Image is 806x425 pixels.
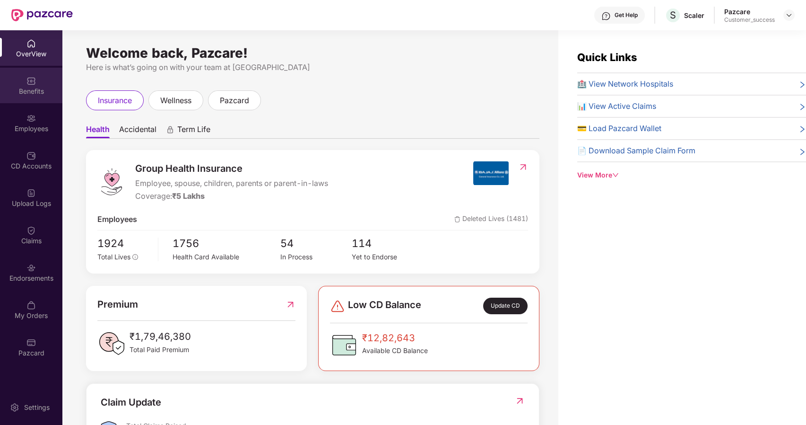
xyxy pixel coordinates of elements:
[97,235,151,252] span: 1924
[577,170,806,180] div: View More
[330,331,358,359] img: CDBalanceIcon
[352,252,424,262] div: Yet to Endorse
[577,123,661,134] span: 💳 Load Pazcard Wallet
[160,95,191,106] span: wellness
[724,7,775,16] div: Pazcare
[724,16,775,24] div: Customer_success
[615,11,638,19] div: Get Help
[101,395,161,410] div: Claim Update
[577,100,656,112] span: 📊 View Active Claims
[26,76,36,86] img: svg+xml;base64,PHN2ZyBpZD0iQmVuZWZpdHMiIHhtbG5zPSJodHRwOi8vd3d3LnczLm9yZy8yMDAwL3N2ZyIgd2lkdGg9Ij...
[86,49,539,57] div: Welcome back, Pazcare!
[10,403,19,412] img: svg+xml;base64,PHN2ZyBpZD0iU2V0dGluZy0yMHgyMCIgeG1sbnM9Imh0dHA6Ly93d3cudzMub3JnLzIwMDAvc3ZnIiB3aW...
[132,254,138,260] span: info-circle
[798,102,806,112] span: right
[352,235,424,252] span: 114
[97,329,126,358] img: PaidPremiumIcon
[173,235,280,252] span: 1756
[798,80,806,90] span: right
[362,345,428,356] span: Available CD Balance
[21,403,52,412] div: Settings
[26,338,36,347] img: svg+xml;base64,PHN2ZyBpZD0iUGF6Y2FyZCIgeG1sbnM9Imh0dHA6Ly93d3cudzMub3JnLzIwMDAvc3ZnIiB3aWR0aD0iMj...
[684,11,704,20] div: Scaler
[26,263,36,273] img: svg+xml;base64,PHN2ZyBpZD0iRW5kb3JzZW1lbnRzIiB4bWxucz0iaHR0cDovL3d3dy53My5vcmcvMjAwMC9zdmciIHdpZH...
[26,151,36,160] img: svg+xml;base64,PHN2ZyBpZD0iQ0RfQWNjb3VudHMiIGRhdGEtbmFtZT0iQ0QgQWNjb3VudHMiIHhtbG5zPSJodHRwOi8vd3...
[515,396,525,406] img: RedirectIcon
[473,161,509,185] img: insurerIcon
[97,253,130,261] span: Total Lives
[518,162,528,172] img: RedirectIcon
[601,11,611,21] img: svg+xml;base64,PHN2ZyBpZD0iSGVscC0zMngzMiIgeG1sbnM9Imh0dHA6Ly93d3cudzMub3JnLzIwMDAvc3ZnIiB3aWR0aD...
[362,331,428,345] span: ₹12,82,643
[330,299,345,314] img: svg+xml;base64,PHN2ZyBpZD0iRGFuZ2VyLTMyeDMyIiB4bWxucz0iaHR0cDovL3d3dy53My5vcmcvMjAwMC9zdmciIHdpZH...
[97,168,126,196] img: logo
[86,62,539,73] div: Here is what’s going on with your team at [GEOGRAPHIC_DATA]
[119,124,156,138] span: Accidental
[577,78,673,90] span: 🏥 View Network Hospitals
[798,124,806,134] span: right
[26,114,36,123] img: svg+xml;base64,PHN2ZyBpZD0iRW1wbG95ZWVzIiB4bWxucz0iaHR0cDovL3d3dy53My5vcmcvMjAwMC9zdmciIHdpZHRoPS...
[286,297,295,312] img: RedirectIcon
[26,188,36,198] img: svg+xml;base64,PHN2ZyBpZD0iVXBsb2FkX0xvZ3MiIGRhdGEtbmFtZT0iVXBsb2FkIExvZ3MiIHhtbG5zPSJodHRwOi8vd3...
[97,213,137,225] span: Employees
[483,298,528,314] div: Update CD
[670,9,676,21] span: S
[26,301,36,310] img: svg+xml;base64,PHN2ZyBpZD0iTXlfT3JkZXJzIiBkYXRhLW5hbWU9Ik15IE9yZGVycyIgeG1sbnM9Imh0dHA6Ly93d3cudz...
[26,226,36,235] img: svg+xml;base64,PHN2ZyBpZD0iQ2xhaW0iIHhtbG5zPSJodHRwOi8vd3d3LnczLm9yZy8yMDAwL3N2ZyIgd2lkdGg9IjIwIi...
[135,190,328,202] div: Coverage:
[454,213,528,225] span: Deleted Lives (1481)
[173,252,280,262] div: Health Card Available
[612,172,619,178] span: down
[348,298,421,314] span: Low CD Balance
[798,147,806,157] span: right
[86,124,110,138] span: Health
[135,177,328,189] span: Employee, spouse, children, parents or parent-in-laws
[280,252,352,262] div: In Process
[166,125,174,134] div: animation
[220,95,249,106] span: pazcard
[135,161,328,176] span: Group Health Insurance
[280,235,352,252] span: 54
[97,297,138,312] span: Premium
[177,124,210,138] span: Term Life
[11,9,73,21] img: New Pazcare Logo
[98,95,132,106] span: insurance
[130,345,191,355] span: Total Paid Premium
[454,216,460,222] img: deleteIcon
[130,329,191,344] span: ₹1,79,46,380
[785,11,793,19] img: svg+xml;base64,PHN2ZyBpZD0iRHJvcGRvd24tMzJ4MzIiIHhtbG5zPSJodHRwOi8vd3d3LnczLm9yZy8yMDAwL3N2ZyIgd2...
[577,51,637,63] span: Quick Links
[26,39,36,48] img: svg+xml;base64,PHN2ZyBpZD0iSG9tZSIgeG1sbnM9Imh0dHA6Ly93d3cudzMub3JnLzIwMDAvc3ZnIiB3aWR0aD0iMjAiIG...
[577,145,695,157] span: 📄 Download Sample Claim Form
[172,191,205,201] span: ₹5 Lakhs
